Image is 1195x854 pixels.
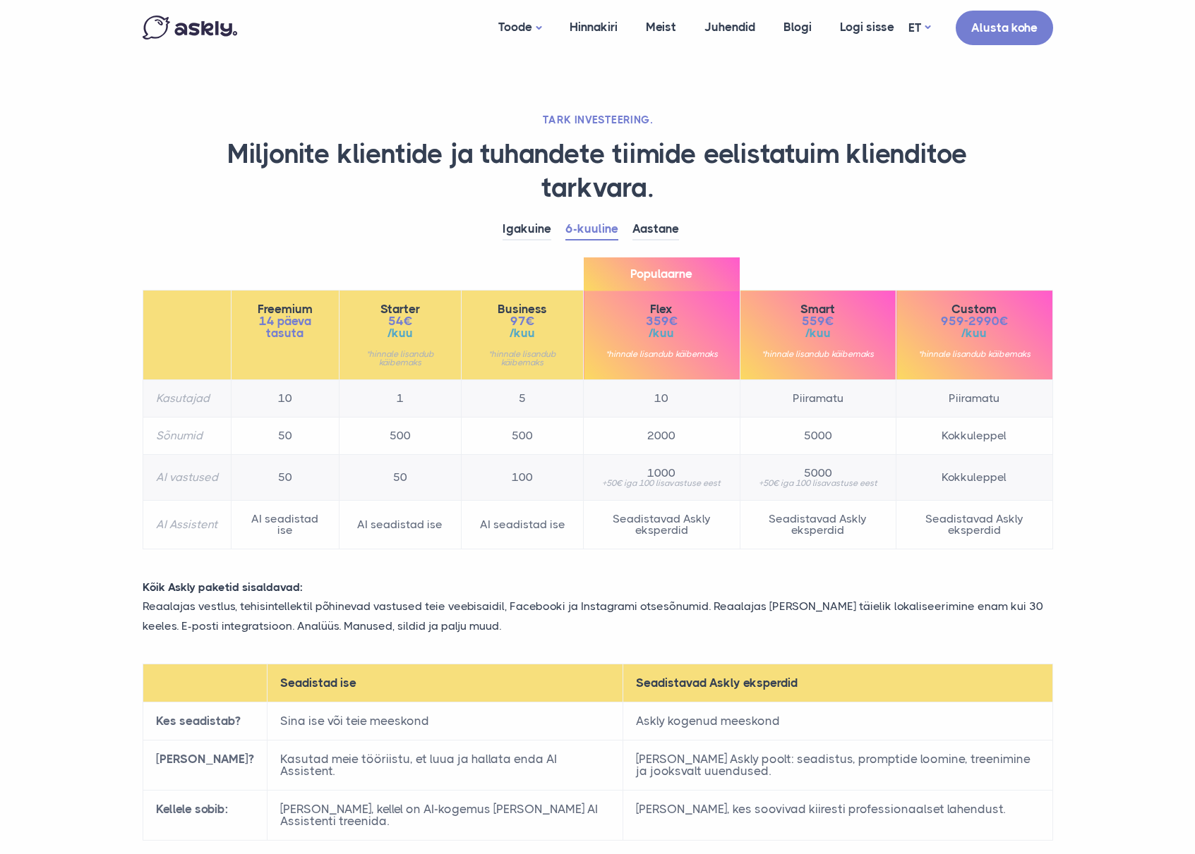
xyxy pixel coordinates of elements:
[584,257,739,291] span: Populaarne
[339,501,461,549] td: AI seadistad ise
[143,790,267,840] th: Kellele sobib:
[753,350,883,358] small: *hinnale lisandub käibemaks
[596,327,726,339] span: /kuu
[267,702,623,740] td: Sina ise või teie meeskond
[143,138,1053,205] h1: Miljonite klientide ja tuhandete tiimide eelistatuim klienditoe tarkvara.
[565,219,618,240] a: 6-kuuline
[339,455,461,501] td: 50
[143,113,1053,127] h2: TARK INVESTEERING.
[352,303,448,315] span: Starter
[623,664,1052,702] th: Seadistavad Askly eksperdid
[584,417,740,455] td: 2000
[596,315,726,327] span: 359€
[132,597,1064,635] p: Reaalajas vestlus, tehisintellektil põhinevad vastused teie veebisaidil, Facebooki ja Instagrami ...
[462,501,584,549] td: AI seadistad ise
[143,501,231,549] th: AI Assistent
[753,468,883,479] span: 5000
[462,455,584,501] td: 100
[231,417,339,455] td: 50
[896,380,1052,417] td: Piiramatu
[143,380,231,417] th: Kasutajad
[143,455,231,501] th: AI vastused
[267,790,623,840] td: [PERSON_NAME], kellel on AI-kogemus [PERSON_NAME] AI Assistenti treenida.
[339,380,461,417] td: 1
[909,303,1039,315] span: Custom
[753,479,883,487] small: +50€ iga 100 lisavastuse eest
[352,315,448,327] span: 54€
[474,315,570,327] span: 97€
[339,417,461,455] td: 500
[244,303,326,315] span: Freemium
[474,327,570,339] span: /kuu
[231,455,339,501] td: 50
[352,327,448,339] span: /kuu
[231,380,339,417] td: 10
[231,501,339,549] td: AI seadistad ise
[584,501,740,549] td: Seadistavad Askly eksperdid
[956,11,1053,45] a: Alusta kohe
[462,417,584,455] td: 500
[909,315,1039,327] span: 959-2990€
[909,350,1039,358] small: *hinnale lisandub käibemaks
[143,580,303,594] strong: Kõik Askly paketid sisaldavad:
[753,303,883,315] span: Smart
[143,417,231,455] th: Sõnumid
[474,350,570,367] small: *hinnale lisandub käibemaks
[623,790,1052,840] td: [PERSON_NAME], kes soovivad kiiresti professionaalset lahendust.
[143,16,237,39] img: Askly
[896,501,1052,549] td: Seadistavad Askly eksperdid
[740,417,896,455] td: 5000
[596,303,726,315] span: Flex
[753,315,883,327] span: 559€
[753,327,883,339] span: /kuu
[596,350,726,358] small: *hinnale lisandub käibemaks
[352,350,448,367] small: *hinnale lisandub käibemaks
[632,219,679,240] a: Aastane
[908,18,930,38] a: ET
[596,479,726,487] small: +50€ iga 100 lisavastuse eest
[596,468,726,479] span: 1000
[267,740,623,790] td: Kasutad meie tööriistu, et luua ja hallata enda AI Assistent.
[143,740,267,790] th: [PERSON_NAME]?
[896,417,1052,455] td: Kokkuleppel
[462,380,584,417] td: 5
[474,303,570,315] span: Business
[623,702,1052,740] td: Askly kogenud meeskond
[909,327,1039,339] span: /kuu
[503,219,551,240] a: Igakuine
[143,702,267,740] th: Kes seadistab?
[740,501,896,549] td: Seadistavad Askly eksperdid
[584,380,740,417] td: 10
[623,740,1052,790] td: [PERSON_NAME] Askly poolt: seadistus, promptide loomine, treenimine ja jooksvalt uuendused.
[740,380,896,417] td: Piiramatu
[267,664,623,702] th: Seadistad ise
[244,315,326,339] span: 14 päeva tasuta
[909,472,1039,483] span: Kokkuleppel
